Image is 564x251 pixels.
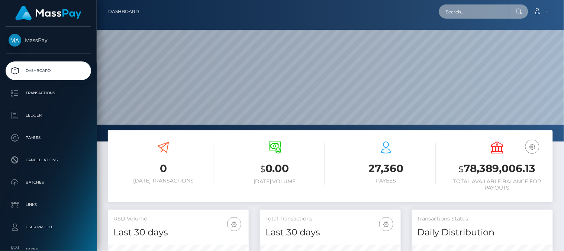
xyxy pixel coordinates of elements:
[6,61,91,80] a: Dashboard
[113,178,213,184] h6: [DATE] Transactions
[9,222,88,233] p: User Profile
[9,177,88,188] p: Batches
[113,161,213,176] h3: 0
[225,178,325,185] h6: [DATE] Volume
[260,164,265,174] small: $
[418,215,547,223] h5: Transactions Status
[459,164,464,174] small: $
[6,218,91,236] a: User Profile
[225,161,325,177] h3: 0.00
[6,84,91,102] a: Transactions
[336,161,436,176] h3: 27,360
[418,226,547,239] h4: Daily Distribution
[9,88,88,99] p: Transactions
[9,199,88,210] p: Links
[6,196,91,214] a: Links
[6,128,91,147] a: Payees
[9,132,88,143] p: Payees
[265,215,395,223] h5: Total Transactions
[6,151,91,169] a: Cancellations
[447,178,547,191] h6: Total Available Balance for Payouts
[265,226,395,239] h4: Last 30 days
[6,37,91,44] span: MassPay
[9,34,21,47] img: MassPay
[6,106,91,125] a: Ledger
[113,226,243,239] h4: Last 30 days
[9,155,88,166] p: Cancellations
[447,161,547,177] h3: 78,389,006.13
[6,173,91,192] a: Batches
[439,4,509,19] input: Search...
[9,65,88,76] p: Dashboard
[108,4,139,19] a: Dashboard
[15,6,81,20] img: MassPay Logo
[113,215,243,223] h5: USD Volume
[336,178,436,184] h6: Payees
[9,110,88,121] p: Ledger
